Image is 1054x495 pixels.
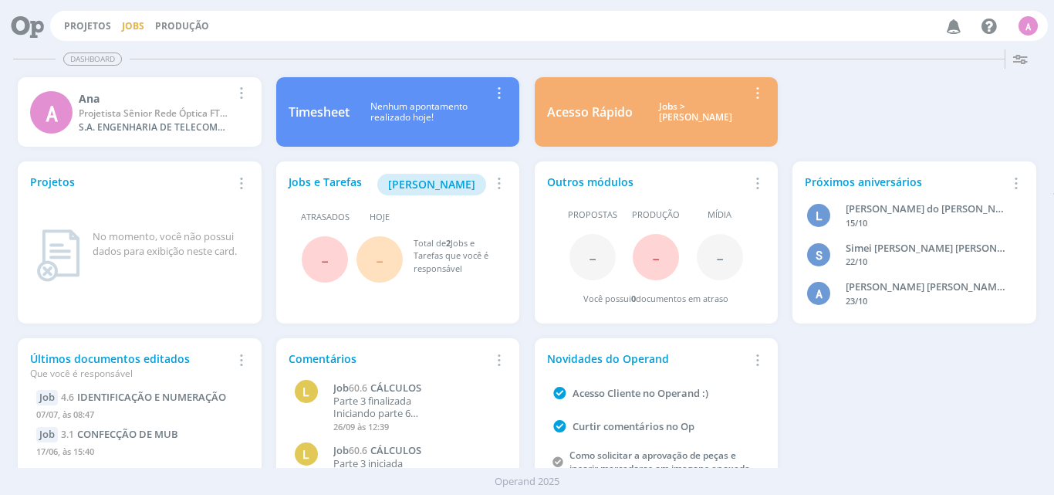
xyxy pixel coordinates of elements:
span: 22/10 [846,256,867,267]
span: 26/09 às 12:39 [333,421,389,432]
div: Projetista Sênior Rede Óptica FTTH [79,107,231,120]
div: Últimos documentos editados [30,351,231,381]
p: Parte 3 iniciada [333,458,499,470]
button: Jobs [117,20,149,32]
div: A [1019,16,1038,36]
a: Jobs [122,19,144,32]
div: Projetos [30,174,231,190]
div: Próximos aniversários [805,174,1005,190]
span: [PERSON_NAME] [388,177,475,192]
div: 07/07, às 08:47 [36,405,242,428]
div: Nenhum apontamento realizado hoje! [350,101,489,124]
span: 15/10 [846,217,867,229]
div: 17/06, às 15:40 [36,442,242,465]
button: [PERSON_NAME] [377,174,486,195]
span: Hoje [370,211,390,224]
div: Andre Luiz Corrêa de Moraes [846,280,1008,295]
div: Total de Jobs e Tarefas que você é responsável [414,237,492,276]
span: CÁLCULOS [370,443,421,457]
div: Comentários [289,351,489,367]
img: dashboard_not_found.png [36,229,80,282]
div: Jobs e Tarefas [289,174,489,195]
span: 3.1 [61,428,74,441]
button: A [1018,12,1039,39]
div: Outros módulos [547,174,748,190]
div: Novidades do Operand [547,351,748,367]
span: - [716,240,724,273]
a: Job60.6CÁLCULOS [333,445,499,457]
span: 60.6 [349,381,367,395]
div: L [807,204,830,227]
a: TimesheetNenhum apontamentorealizado hoje! [276,77,519,147]
span: Produção [632,209,680,222]
div: Luana Buzato do Amaral [846,202,1008,217]
span: CONFECÇÃO DE MUB [77,427,178,441]
div: Acesso Rápido [547,103,633,121]
div: Jobs > [PERSON_NAME] [644,101,748,124]
span: Mídia [708,209,731,222]
div: S.A. ENGENHARIA DE TELECOMUNICACOES LTDA [79,120,231,134]
span: - [652,240,660,273]
div: A [807,282,830,305]
button: Produção [150,20,214,32]
p: Iniciando parte 6 [333,408,499,420]
span: 60.6 [349,444,367,457]
div: L [295,442,318,466]
div: No momento, você não possui dados para exibição neste card. [93,229,242,259]
div: Você possui documentos em atraso [583,293,728,306]
a: Como solicitar a aprovação de peças e inserir marcadores em imagens anexadas a um job? [569,449,762,488]
a: Job60.6CÁLCULOS [333,382,499,395]
div: Simei de Camargo Antunes [846,241,1008,256]
button: Projetos [59,20,116,32]
span: 2 [446,237,451,249]
a: [PERSON_NAME] [377,176,486,191]
a: 3.1CONFECÇÃO DE MUB [61,427,178,441]
span: - [376,242,383,276]
a: AAnaProjetista Sênior Rede Óptica FTTHS.A. ENGENHARIA DE TELECOMUNICACOES LTDA [18,77,261,147]
span: Dashboard [63,53,122,66]
div: A [30,91,73,134]
div: S [807,243,830,266]
div: Job [36,390,58,405]
span: Propostas [568,209,617,222]
a: Acesso Cliente no Operand :) [573,386,708,400]
a: 4.6IDENTIFICAÇÃO E NUMERAÇÃO [61,390,226,404]
p: Parte 3 finalizada [333,395,499,408]
div: Timesheet [289,103,350,121]
div: Ana [79,90,231,107]
a: Produção [155,19,209,32]
a: Curtir comentários no Op [573,419,694,433]
span: - [321,242,329,276]
div: L [295,380,318,403]
span: CÁLCULOS [370,381,421,395]
span: 23/10 [846,295,867,307]
div: Job [36,427,58,442]
div: Que você é responsável [30,367,231,381]
span: Atrasados [301,211,350,224]
a: Projetos [64,19,111,32]
span: - [589,240,596,273]
span: 4.6 [61,391,74,404]
span: IDENTIFICAÇÃO E NUMERAÇÃO [77,390,226,404]
span: 0 [631,293,636,304]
